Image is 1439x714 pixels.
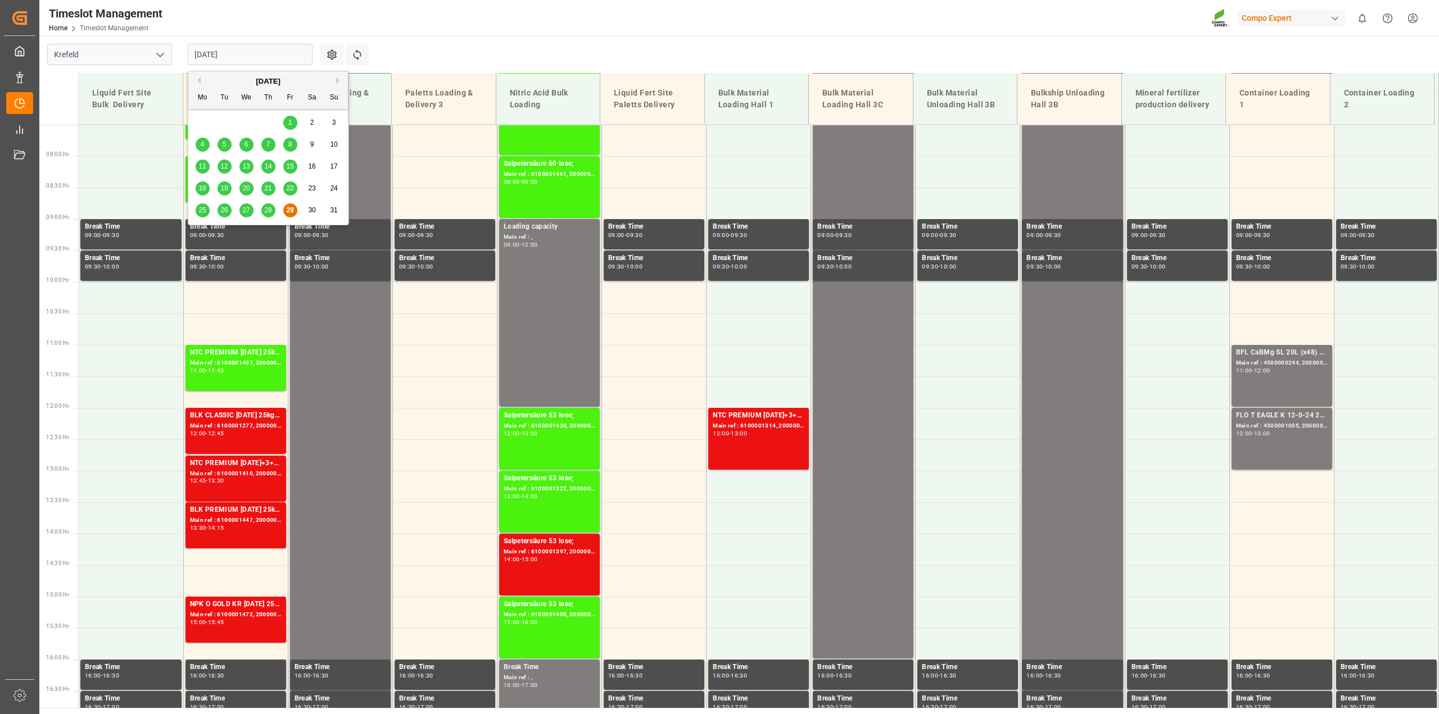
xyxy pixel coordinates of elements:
span: 6 [245,140,248,148]
div: Main ref : 6100001408, 2000001212; [504,610,595,620]
div: FLO T EAGLE K 12-0-24 25kg (x40) INT; [1236,410,1328,421]
div: BLK CLASSIC [DATE] 25kg(x40)D,EN,PL,FNL;NTC CLASSIC [DATE] 25kg (x40) DE,EN,PL; [190,410,282,421]
div: 09:30 [1150,233,1166,238]
div: 12:00 [190,431,206,436]
div: Bulk Material Loading Hall 3C [818,83,904,115]
div: - [310,233,312,238]
button: Next Month [336,77,343,84]
div: Break Time [608,253,700,264]
div: Break Time [817,253,909,264]
div: 15:45 [208,620,224,625]
div: NTC PREMIUM [DATE]+3+TE BULK; [713,410,804,421]
div: Main ref : 6100001322, 2000001142; [504,484,595,494]
div: 09:30 [1132,264,1148,269]
div: - [729,264,731,269]
div: 12:00 [1254,368,1270,373]
div: Bulk Material Loading Hall 1 [714,83,800,115]
span: 18 [198,184,206,192]
div: 13:30 [208,478,224,483]
div: - [625,264,626,269]
div: 09:30 [103,233,119,238]
div: 09:00 [608,233,625,238]
div: Mineral fertilizer production delivery [1131,83,1217,115]
div: 09:30 [1236,264,1252,269]
div: Break Time [608,221,700,233]
div: Main ref : 6100001447, 2000001223; [190,516,282,525]
div: - [206,233,207,238]
div: 09:30 [713,264,729,269]
div: Choose Friday, August 1st, 2025 [283,116,297,130]
div: 11:45 [208,368,224,373]
div: 12:45 [208,431,224,436]
div: 09:30 [190,264,206,269]
div: - [1147,233,1149,238]
div: Choose Thursday, August 7th, 2025 [261,138,275,152]
div: Th [261,91,275,105]
div: Choose Sunday, August 31st, 2025 [327,203,341,217]
div: Break Time [1341,662,1432,673]
div: Salpetersäure 53 lose; [504,473,595,484]
div: 09:00 [399,233,415,238]
div: 09:00 [504,242,520,247]
div: 09:00 [1341,233,1357,238]
div: 09:30 [1045,233,1061,238]
div: 16:30 [103,673,119,678]
div: - [729,233,731,238]
div: 09:30 [85,264,101,269]
div: Choose Wednesday, August 13th, 2025 [239,160,254,174]
span: 09:30 Hr [46,245,69,252]
span: 25 [198,206,206,214]
div: - [1252,431,1254,436]
div: 10:00 [1359,264,1375,269]
div: 16:00 [295,673,311,678]
div: Salpetersäure 53 lose; [504,536,595,547]
span: 31 [330,206,337,214]
span: 4 [201,140,205,148]
div: Break Time [1026,662,1118,673]
div: Break Time [85,221,177,233]
div: Choose Saturday, August 2nd, 2025 [305,116,319,130]
span: 12 [220,162,228,170]
div: Choose Saturday, August 16th, 2025 [305,160,319,174]
span: 26 [220,206,228,214]
div: - [1357,264,1359,269]
div: Choose Saturday, August 9th, 2025 [305,138,319,152]
span: 27 [242,206,250,214]
div: - [310,264,312,269]
div: 14:00 [522,494,538,499]
span: 15 [286,162,293,170]
div: Main ref : 4500001005, 2000001041; [1236,421,1328,431]
div: 12:00 [1236,431,1252,436]
div: Break Time [295,662,386,673]
div: 14:00 [504,557,520,562]
span: 15:00 Hr [46,592,69,598]
div: Break Time [190,253,282,264]
span: 9 [310,140,314,148]
div: NTC PREMIUM [DATE] 25kg (x40) D,EN,PL;BT SPORT [DATE] 25%UH 3M 25kg (x40) INT;FLO T PERM [DATE] 2... [190,347,282,358]
span: 20 [242,184,250,192]
div: Paletts Loading & Delivery 3 [401,83,487,115]
div: - [101,233,103,238]
div: Break Time [922,221,1013,233]
div: Break Time [504,662,595,673]
div: Loading capacity [504,221,595,233]
a: Home [49,24,67,32]
span: 10:00 Hr [46,277,69,283]
span: 09:00 Hr [46,214,69,220]
span: 14:30 Hr [46,560,69,566]
span: 21 [264,184,271,192]
div: Choose Friday, August 8th, 2025 [283,138,297,152]
div: 09:30 [313,233,329,238]
div: 09:00 [522,179,538,184]
div: Main ref : 6100001461, 2000001280; [504,170,595,179]
div: - [625,233,626,238]
div: Choose Monday, August 18th, 2025 [196,181,210,195]
div: 09:30 [817,264,834,269]
div: Choose Tuesday, August 12th, 2025 [218,160,232,174]
div: 09:00 [1132,233,1148,238]
div: 09:00 [295,233,311,238]
div: Main ref : 6100001457, 2000001230; [190,358,282,368]
div: Main ref : 6100001314, 2000000927; [713,421,804,431]
div: Salpetersäure 53 lose; [504,599,595,610]
span: 5 [223,140,227,148]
